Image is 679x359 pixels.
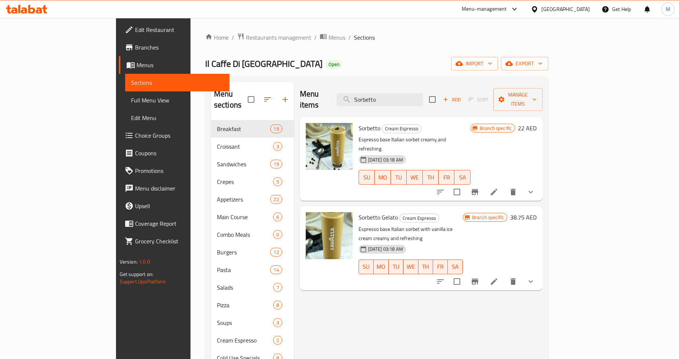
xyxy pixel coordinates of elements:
[217,336,273,345] span: Cream Espresso
[359,123,380,134] span: Sorbetto
[354,33,375,42] span: Sections
[217,142,273,151] div: Croissant
[211,208,294,226] div: Main Course6
[214,88,248,110] h2: Menu sections
[217,248,270,257] span: Burgers
[211,155,294,173] div: Sandwiches19
[306,123,353,170] img: Sorbetto
[391,170,407,185] button: TU
[469,214,507,221] span: Branch specific
[507,59,542,68] span: export
[135,219,224,228] span: Coverage Report
[135,25,224,34] span: Edit Restaurant
[211,331,294,349] div: Cream Espresso2
[526,277,535,286] svg: Show Choices
[477,125,515,132] span: Branch specific
[337,93,423,106] input: search
[119,179,229,197] a: Menu disclaimer
[270,196,282,203] span: 22
[217,177,273,186] span: Crepes
[306,212,353,259] img: Sorbetto Gelato
[135,202,224,210] span: Upsell
[362,172,372,183] span: SU
[382,124,421,133] span: Cream Espresso
[448,260,462,274] button: SA
[135,237,224,246] span: Grocery Checklist
[217,230,273,239] div: Combo Meals
[490,277,498,286] a: Edit menu item
[217,265,270,274] div: Pasta
[131,78,224,87] span: Sections
[211,226,294,243] div: Combo Meals0
[541,5,590,13] div: [GEOGRAPHIC_DATA]
[406,261,415,272] span: WE
[490,188,498,196] a: Edit menu item
[211,191,294,208] div: Appetizers22
[246,33,311,42] span: Restaurants management
[466,183,484,201] button: Branch-specific-item
[211,279,294,296] div: Salads7
[320,33,345,42] a: Menus
[449,274,465,289] span: Select to update
[300,88,328,110] h2: Menu items
[139,257,150,266] span: 1.0.0
[359,225,463,243] p: Espresso base Italian sorbet with vanilla ice cream creamy and refreshing
[273,283,282,292] div: items
[217,195,270,204] span: Appetizers
[365,156,406,163] span: [DATE] 03:18 AM
[217,160,270,168] span: Sandwiches
[499,90,537,109] span: Manage items
[243,92,259,107] span: Select all sections
[211,138,294,155] div: Croissant3
[119,21,229,39] a: Edit Restaurant
[374,260,388,274] button: MO
[359,135,471,153] p: Espresso base Italian sorbet creamy ِand refreshing.
[270,265,282,274] div: items
[273,301,282,309] div: items
[464,94,493,105] span: Select section first
[273,143,282,150] span: 3
[273,231,282,238] span: 0
[273,302,282,309] span: 8
[449,184,465,200] span: Select to update
[205,33,548,42] nav: breadcrumb
[522,183,540,201] button: show more
[270,248,282,257] div: items
[423,170,439,185] button: TH
[359,260,374,274] button: SU
[348,33,351,42] li: /
[211,173,294,191] div: Crepes5
[270,266,282,273] span: 14
[436,261,445,272] span: FR
[119,39,229,56] a: Branches
[211,296,294,314] div: Pizza8
[382,124,422,133] div: Cream Espresso
[432,183,449,201] button: sort-choices
[442,172,451,183] span: FR
[119,215,229,232] a: Coverage Report
[270,124,282,133] div: items
[217,283,273,292] span: Salads
[211,120,294,138] div: Breakfast19
[217,301,273,309] span: Pizza
[377,261,385,272] span: MO
[211,243,294,261] div: Burgers12
[403,260,418,274] button: WE
[119,232,229,250] a: Grocery Checklist
[125,74,229,91] a: Sections
[273,318,282,327] div: items
[273,337,282,344] span: 2
[135,184,224,193] span: Menu disclaimer
[273,178,282,185] span: 5
[217,213,273,221] span: Main Course
[399,214,439,222] div: Cream Espresso
[314,33,317,42] li: /
[273,336,282,345] div: items
[232,33,234,42] li: /
[392,261,400,272] span: TU
[440,94,464,105] span: Add item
